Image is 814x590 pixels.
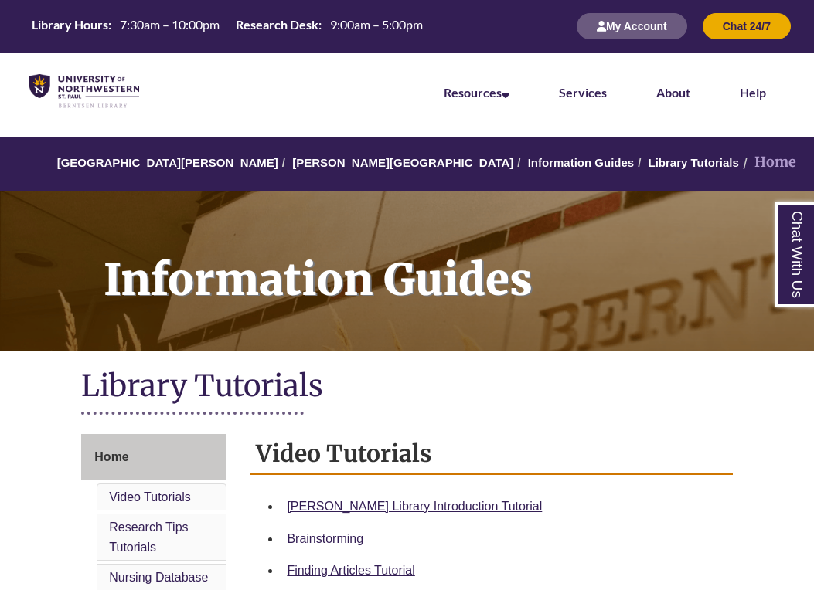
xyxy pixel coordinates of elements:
[29,74,139,109] img: UNWSP Library Logo
[330,17,423,32] span: 9:00am – 5:00pm
[528,156,635,169] a: Information Guides
[703,13,791,39] button: Chat 24/7
[444,85,509,100] a: Resources
[87,191,814,331] h1: Information Guides
[57,156,278,169] a: [GEOGRAPHIC_DATA][PERSON_NAME]
[26,16,429,37] a: Hours Today
[94,450,128,463] span: Home
[230,16,324,33] th: Research Desk:
[292,156,513,169] a: [PERSON_NAME][GEOGRAPHIC_DATA]
[739,151,796,174] li: Home
[740,85,766,100] a: Help
[703,19,791,32] a: Chat 24/7
[250,434,732,475] h2: Video Tutorials
[26,16,114,33] th: Library Hours:
[287,532,363,545] a: Brainstorming
[109,520,188,554] a: Research Tips Tutorials
[577,19,687,32] a: My Account
[26,16,429,36] table: Hours Today
[81,434,226,480] a: Home
[577,13,687,39] button: My Account
[120,17,220,32] span: 7:30am – 10:00pm
[81,367,732,408] h1: Library Tutorials
[649,156,739,169] a: Library Tutorials
[287,500,542,513] a: [PERSON_NAME] Library Introduction Tutorial
[656,85,690,100] a: About
[109,490,191,504] a: Video Tutorials
[559,85,607,100] a: Services
[287,564,414,577] a: Finding Articles Tutorial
